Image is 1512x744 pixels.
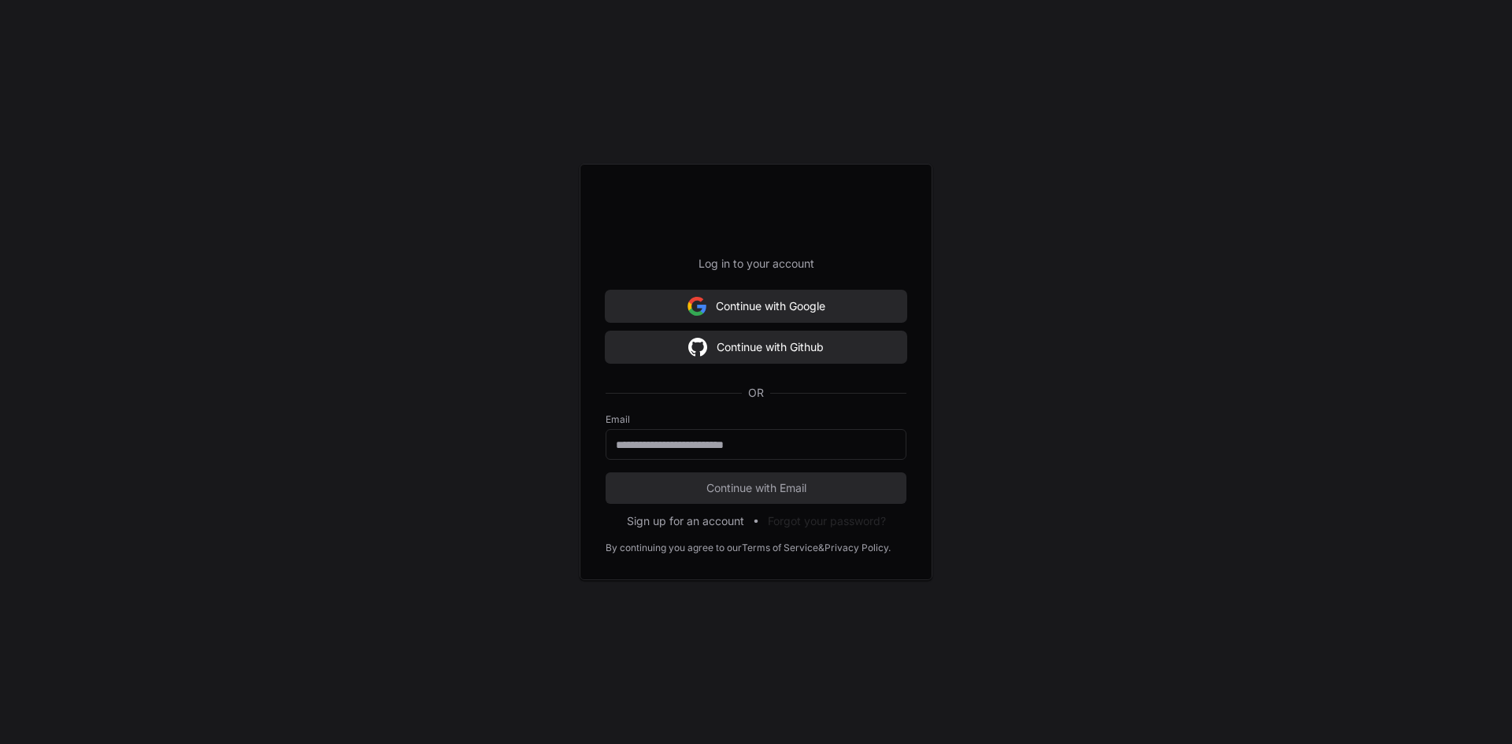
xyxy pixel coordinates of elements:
[742,542,818,554] a: Terms of Service
[825,542,891,554] a: Privacy Policy.
[606,480,906,496] span: Continue with Email
[768,513,886,529] button: Forgot your password?
[818,542,825,554] div: &
[606,291,906,322] button: Continue with Google
[627,513,744,529] button: Sign up for an account
[606,413,906,426] label: Email
[687,291,706,322] img: Sign in with google
[606,542,742,554] div: By continuing you agree to our
[742,385,770,401] span: OR
[606,256,906,272] p: Log in to your account
[606,472,906,504] button: Continue with Email
[688,331,707,363] img: Sign in with google
[606,331,906,363] button: Continue with Github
